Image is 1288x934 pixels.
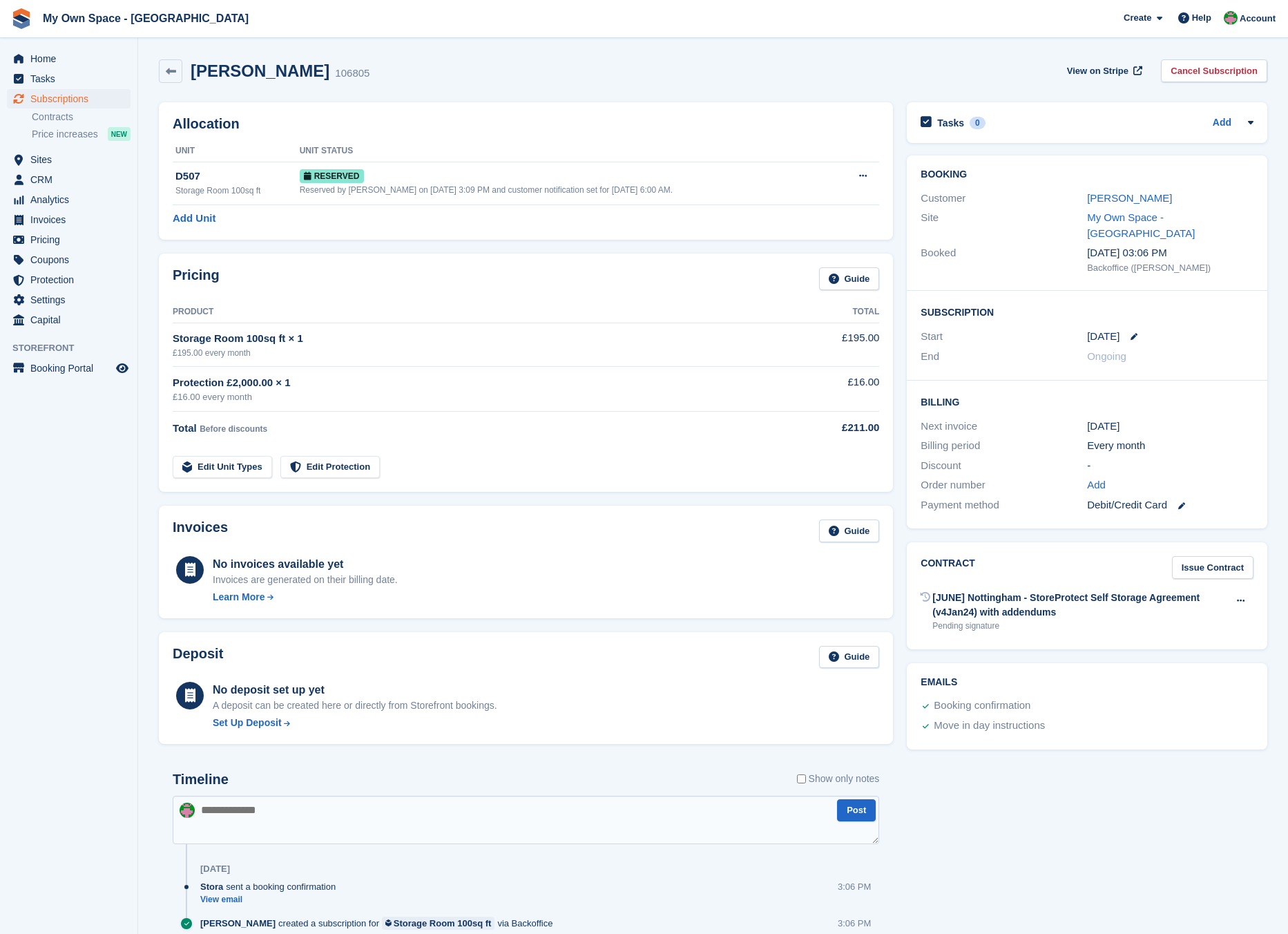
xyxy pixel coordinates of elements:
[200,917,559,930] div: created a subscription for via Backoffice
[30,150,113,169] span: Sites
[30,250,113,269] span: Coupons
[300,169,364,183] span: Reserved
[921,419,1087,435] div: Next invoice
[921,438,1087,454] div: Billing period
[200,880,223,893] span: Stora
[1087,419,1253,435] div: [DATE]
[30,170,113,189] span: CRM
[30,290,113,309] span: Settings
[173,140,300,162] th: Unit
[300,184,838,196] div: Reserved by [PERSON_NAME] on [DATE] 3:09 PM and customer notification set for [DATE] 6:00 AM.
[7,210,131,229] a: menu
[7,310,131,330] a: menu
[797,772,806,786] input: Show only notes
[921,556,975,579] h2: Contract
[173,456,272,479] a: Edit Unit Types
[1192,11,1211,25] span: Help
[394,917,492,930] div: Storage Room 100sq ft
[1240,12,1276,26] span: Account
[173,390,771,404] div: £16.00 every month
[213,716,497,730] a: Set Up Deposit
[7,89,131,108] a: menu
[1087,497,1253,513] div: Debit/Credit Card
[12,341,137,355] span: Storefront
[921,305,1253,318] h2: Subscription
[1124,11,1151,25] span: Create
[819,646,880,669] a: Guide
[934,698,1030,714] div: Booking confirmation
[11,8,32,29] img: stora-icon-8386f47178a22dfd0bd8f6a31ec36ba5ce8667c1dd55bd0f319d3a0aa187defe.svg
[7,290,131,309] a: menu
[173,375,771,391] div: Protection £2,000.00 × 1
[921,210,1087,241] div: Site
[175,169,300,184] div: D507
[7,359,131,378] a: menu
[7,230,131,249] a: menu
[1087,211,1195,239] a: My Own Space - [GEOGRAPHIC_DATA]
[200,917,276,930] span: [PERSON_NAME]
[934,718,1045,734] div: Move in day instructions
[1061,59,1145,82] a: View on Stripe
[173,520,228,542] h2: Invoices
[300,140,838,162] th: Unit Status
[30,210,113,229] span: Invoices
[173,646,223,669] h2: Deposit
[213,556,398,573] div: No invoices available yet
[335,66,369,82] div: 106805
[173,211,215,227] a: Add Unit
[797,772,880,786] label: Show only notes
[30,230,113,249] span: Pricing
[213,590,398,604] a: Learn More
[32,111,131,124] a: Contracts
[173,772,229,788] h2: Timeline
[37,7,254,30] a: My Own Space - [GEOGRAPHIC_DATA]
[921,477,1087,493] div: Order number
[921,677,1253,688] h2: Emails
[7,49,131,68] a: menu
[213,698,497,713] p: A deposit can be created here or directly from Storefront bookings.
[173,422,197,434] span: Total
[921,349,1087,365] div: End
[921,245,1087,274] div: Booked
[838,880,871,893] div: 3:06 PM
[1087,438,1253,454] div: Every month
[173,347,771,359] div: £195.00 every month
[1067,64,1128,78] span: View on Stripe
[7,69,131,88] a: menu
[200,424,267,434] span: Before discounts
[200,894,343,906] a: View email
[1087,477,1106,493] a: Add
[30,190,113,209] span: Analytics
[1087,329,1119,345] time: 2025-09-08 00:00:00 UTC
[1087,261,1253,275] div: Backoffice ([PERSON_NAME])
[1087,458,1253,474] div: -
[838,917,871,930] div: 3:06 PM
[7,270,131,289] a: menu
[175,184,300,197] div: Storage Room 100sq ft
[32,126,131,142] a: Price increases NEW
[1224,11,1238,25] img: Millie Webb
[200,864,230,875] div: [DATE]
[173,116,879,132] h2: Allocation
[771,301,880,323] th: Total
[213,573,398,587] div: Invoices are generated on their billing date.
[771,420,880,436] div: £211.00
[7,250,131,269] a: menu
[280,456,380,479] a: Edit Protection
[30,310,113,330] span: Capital
[30,49,113,68] span: Home
[921,458,1087,474] div: Discount
[932,620,1228,632] div: Pending signature
[200,880,343,893] div: sent a booking confirmation
[837,799,876,822] button: Post
[970,117,986,129] div: 0
[173,331,771,347] div: Storage Room 100sq ft × 1
[1161,59,1267,82] a: Cancel Subscription
[771,323,880,366] td: £195.00
[30,359,113,378] span: Booking Portal
[921,191,1087,207] div: Customer
[108,127,131,141] div: NEW
[1087,192,1172,204] a: [PERSON_NAME]
[1087,350,1126,362] span: Ongoing
[1213,115,1231,131] a: Add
